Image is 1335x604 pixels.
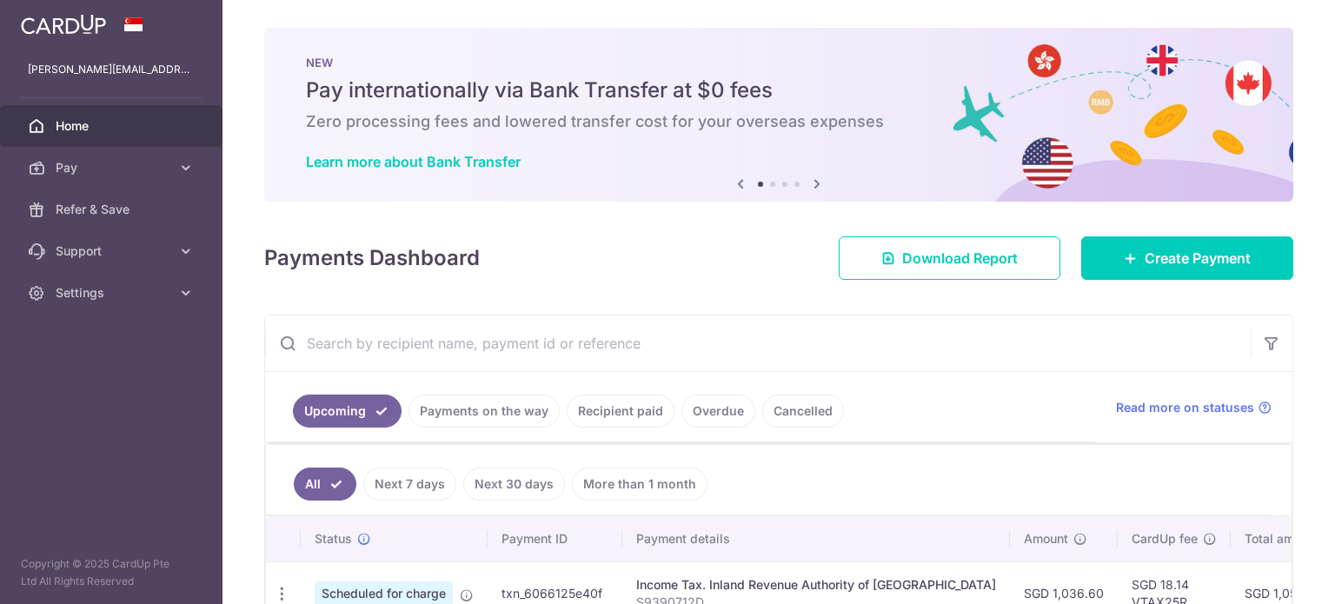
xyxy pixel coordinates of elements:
p: NEW [306,56,1252,70]
span: CardUp fee [1132,530,1198,548]
h5: Pay internationally via Bank Transfer at $0 fees [306,76,1252,104]
span: Read more on statuses [1116,399,1254,416]
span: Status [315,530,352,548]
span: Total amt. [1245,530,1302,548]
a: Cancelled [762,395,844,428]
a: Create Payment [1081,236,1293,280]
a: Upcoming [293,395,402,428]
a: Learn more about Bank Transfer [306,153,521,170]
input: Search by recipient name, payment id or reference [265,315,1251,371]
a: Next 30 days [463,468,565,501]
p: [PERSON_NAME][EMAIL_ADDRESS][DOMAIN_NAME] [28,61,195,78]
a: Overdue [681,395,755,428]
a: All [294,468,356,501]
a: Read more on statuses [1116,399,1272,416]
div: Income Tax. Inland Revenue Authority of [GEOGRAPHIC_DATA] [636,576,996,594]
h4: Payments Dashboard [264,242,480,274]
a: Payments on the way [408,395,560,428]
span: Home [56,117,170,135]
span: Amount [1024,530,1068,548]
th: Payment details [622,516,1010,561]
h6: Zero processing fees and lowered transfer cost for your overseas expenses [306,111,1252,132]
img: Bank transfer banner [264,28,1293,202]
span: Settings [56,284,170,302]
span: Pay [56,159,170,176]
img: CardUp [21,14,106,35]
a: Download Report [839,236,1060,280]
span: Create Payment [1145,248,1251,269]
a: Recipient paid [567,395,674,428]
a: More than 1 month [572,468,707,501]
span: Download Report [902,248,1018,269]
span: Support [56,242,170,260]
span: Refer & Save [56,201,170,218]
th: Payment ID [488,516,622,561]
a: Next 7 days [363,468,456,501]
